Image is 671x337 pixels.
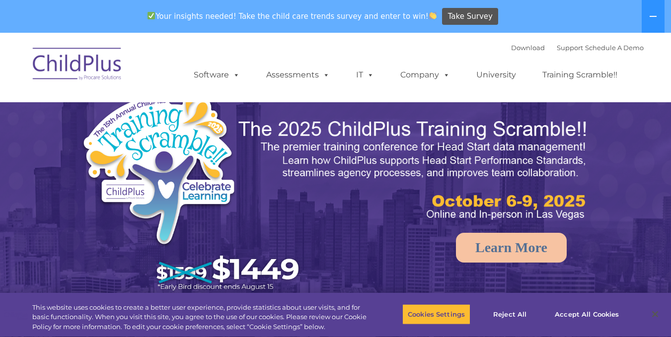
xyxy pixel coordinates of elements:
a: Software [184,65,250,85]
span: Take Survey [448,8,493,25]
button: Reject All [479,304,541,325]
span: Your insights needed! Take the child care trends survey and enter to win! [144,6,441,26]
font: | [511,44,644,52]
button: Close [644,303,666,325]
img: 👏 [429,12,437,19]
a: Schedule A Demo [585,44,644,52]
a: Support [557,44,583,52]
a: Company [390,65,460,85]
a: Learn More [456,233,567,263]
a: Assessments [256,65,340,85]
img: ✅ [148,12,155,19]
a: IT [346,65,384,85]
span: Last name [138,66,168,73]
button: Cookies Settings [402,304,470,325]
button: Accept All Cookies [549,304,624,325]
div: This website uses cookies to create a better user experience, provide statistics about user visit... [32,303,369,332]
a: Take Survey [442,8,498,25]
span: Phone number [138,106,180,114]
a: Training Scramble!! [532,65,627,85]
img: ChildPlus by Procare Solutions [28,41,127,90]
a: University [466,65,526,85]
a: Download [511,44,545,52]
